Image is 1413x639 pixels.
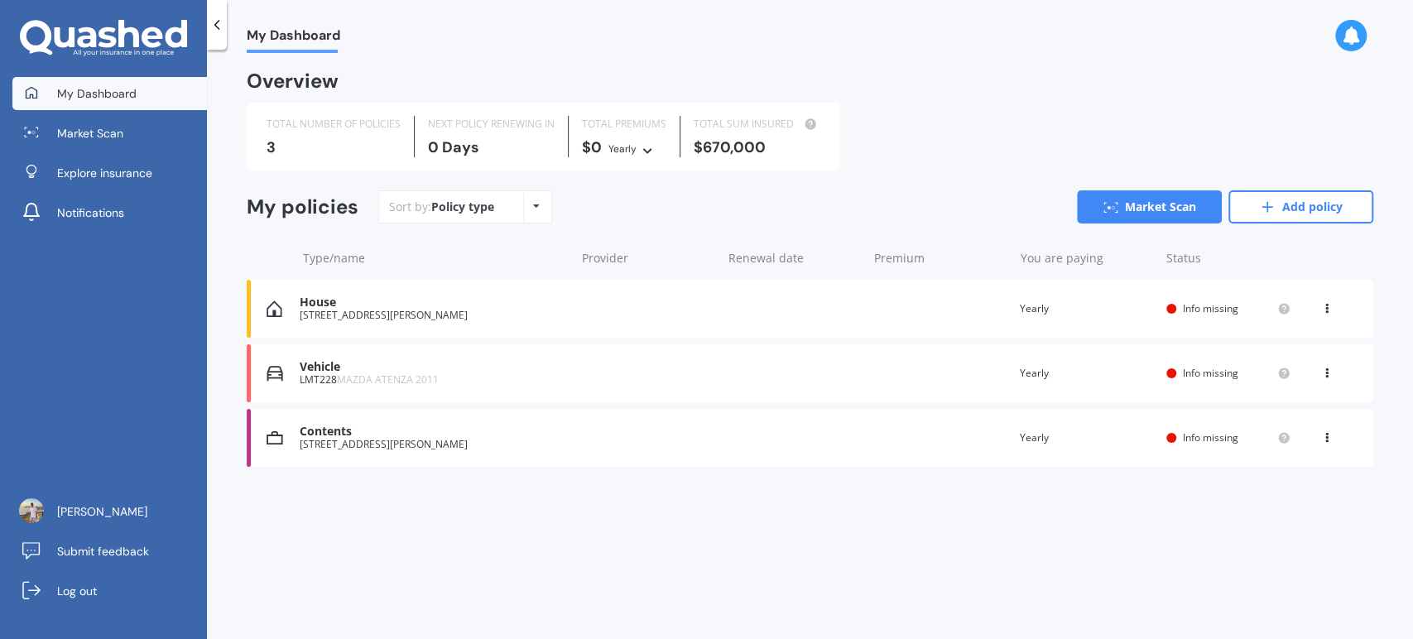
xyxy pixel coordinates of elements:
div: Yearly [1020,430,1153,446]
a: Explore insurance [12,156,207,190]
div: Overview [247,73,339,89]
a: Add policy [1228,190,1373,223]
img: Vehicle [267,365,283,382]
div: Renewal date [728,250,862,267]
div: [STREET_ADDRESS][PERSON_NAME] [300,310,566,321]
div: Vehicle [300,360,566,374]
a: My Dashboard [12,77,207,110]
div: Status [1166,250,1290,267]
a: Log out [12,574,207,608]
span: MAZDA ATENZA 2011 [337,372,439,387]
a: Market Scan [12,117,207,150]
img: House [267,300,282,317]
div: Policy type [431,199,494,215]
div: You are paying [1021,250,1154,267]
div: Yearly [1020,365,1153,382]
div: [STREET_ADDRESS][PERSON_NAME] [300,439,566,450]
span: Submit feedback [57,543,149,560]
span: My Dashboard [57,85,137,102]
a: Market Scan [1077,190,1222,223]
div: 0 Days [428,139,555,156]
div: House [300,295,566,310]
div: TOTAL SUM INSURED [694,116,820,132]
div: 3 [267,139,401,156]
div: TOTAL PREMIUMS [582,116,666,132]
span: Notifications [57,204,124,221]
span: Market Scan [57,125,123,142]
div: Contents [300,425,566,439]
img: ACg8ocI1SygXpb8__rtbuA4C4fImkvZrs23Q2r3_btwrsyNyGHN-1nx52g=s96-c [19,498,44,523]
span: Info missing [1183,366,1238,380]
span: [PERSON_NAME] [57,503,147,520]
span: Info missing [1183,430,1238,444]
div: Provider [582,250,715,267]
span: My Dashboard [247,27,340,50]
a: Notifications [12,196,207,229]
div: LMT228 [300,374,566,386]
div: NEXT POLICY RENEWING IN [428,116,555,132]
a: Submit feedback [12,535,207,568]
div: $670,000 [694,139,820,156]
div: Premium [874,250,1007,267]
div: Yearly [1020,300,1153,317]
div: Type/name [303,250,569,267]
div: $0 [582,139,666,157]
div: TOTAL NUMBER OF POLICIES [267,116,401,132]
span: Explore insurance [57,165,152,181]
div: Yearly [608,141,637,157]
img: Contents [267,430,283,446]
a: [PERSON_NAME] [12,495,207,528]
div: Sort by: [389,199,494,215]
span: Log out [57,583,97,599]
div: My policies [247,195,358,219]
span: Info missing [1183,301,1238,315]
